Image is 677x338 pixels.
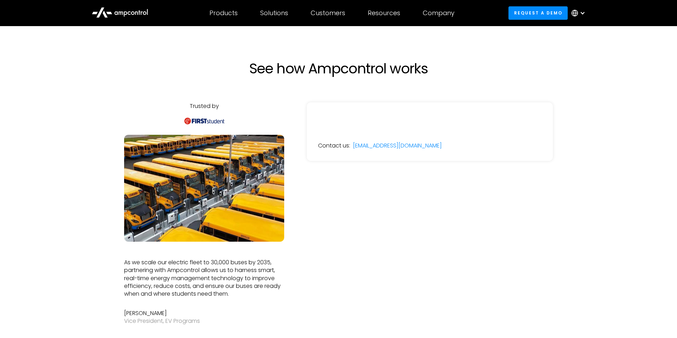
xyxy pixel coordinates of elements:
h1: See how Ampcontrol works [183,60,494,77]
a: Request a demo [508,6,568,19]
div: Company [423,9,455,17]
div: Customers [311,9,345,17]
a: [EMAIL_ADDRESS][DOMAIN_NAME] [353,142,442,150]
div: Solutions [260,9,288,17]
div: Contact us: [318,142,350,150]
div: Resources [368,9,400,17]
div: Products [209,9,238,17]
